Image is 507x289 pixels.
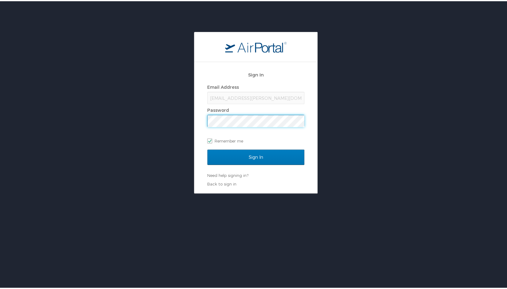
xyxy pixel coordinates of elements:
[207,70,304,77] h2: Sign In
[207,83,239,88] label: Email Address
[225,40,287,51] img: logo
[207,180,236,185] a: Back to sign in
[207,106,229,111] label: Password
[207,135,304,144] label: Remember me
[207,172,248,177] a: Need help signing in?
[207,148,304,164] input: Sign In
